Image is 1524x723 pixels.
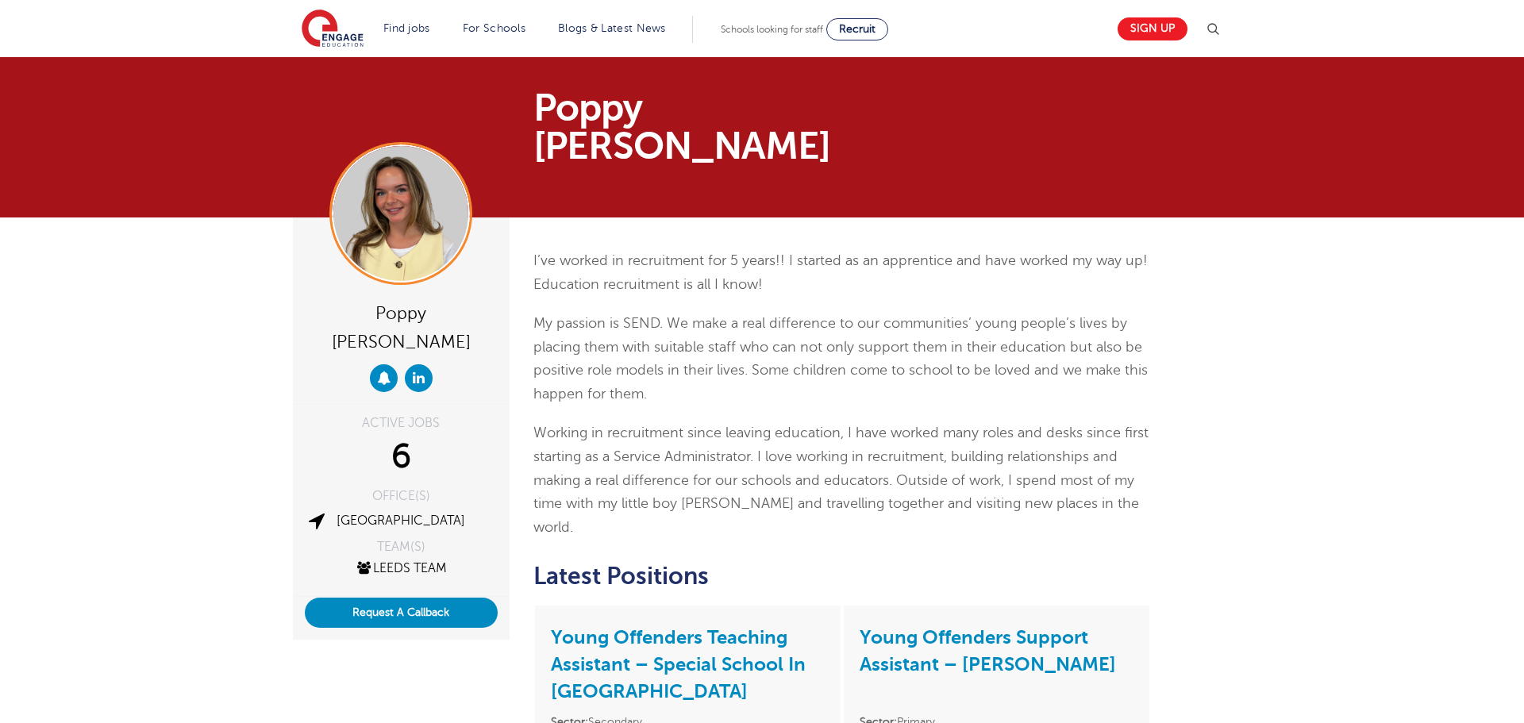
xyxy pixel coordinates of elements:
a: Recruit [826,18,888,40]
a: Young Offenders Support Assistant – [PERSON_NAME] [860,626,1116,675]
div: Poppy [PERSON_NAME] [305,297,498,356]
span: I’ve worked in recruitment for 5 years!! I started as an apprentice and have worked my way up! Ed... [533,252,1148,292]
p: My passion is SEND. We make a real difference to our communities’ young people’s lives by placing... [533,312,1152,406]
span: Recruit [839,23,876,35]
img: Engage Education [302,10,364,49]
a: Young Offenders Teaching Assistant – Special School In [GEOGRAPHIC_DATA] [551,626,806,702]
div: ACTIVE JOBS [305,417,498,429]
h1: Poppy [PERSON_NAME] [533,89,910,165]
a: Leeds Team [355,561,447,575]
h2: Latest Positions [533,563,1152,590]
div: TEAM(S) [305,540,498,553]
a: Find jobs [383,22,430,34]
span: Working in recruitment since leaving education, I have worked many roles and desks since first st... [533,425,1149,534]
a: [GEOGRAPHIC_DATA] [337,513,465,528]
span: Schools looking for staff [721,24,823,35]
a: For Schools [463,22,525,34]
button: Request A Callback [305,598,498,628]
a: Blogs & Latest News [558,22,666,34]
a: Sign up [1118,17,1187,40]
div: 6 [305,437,498,477]
div: OFFICE(S) [305,490,498,502]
